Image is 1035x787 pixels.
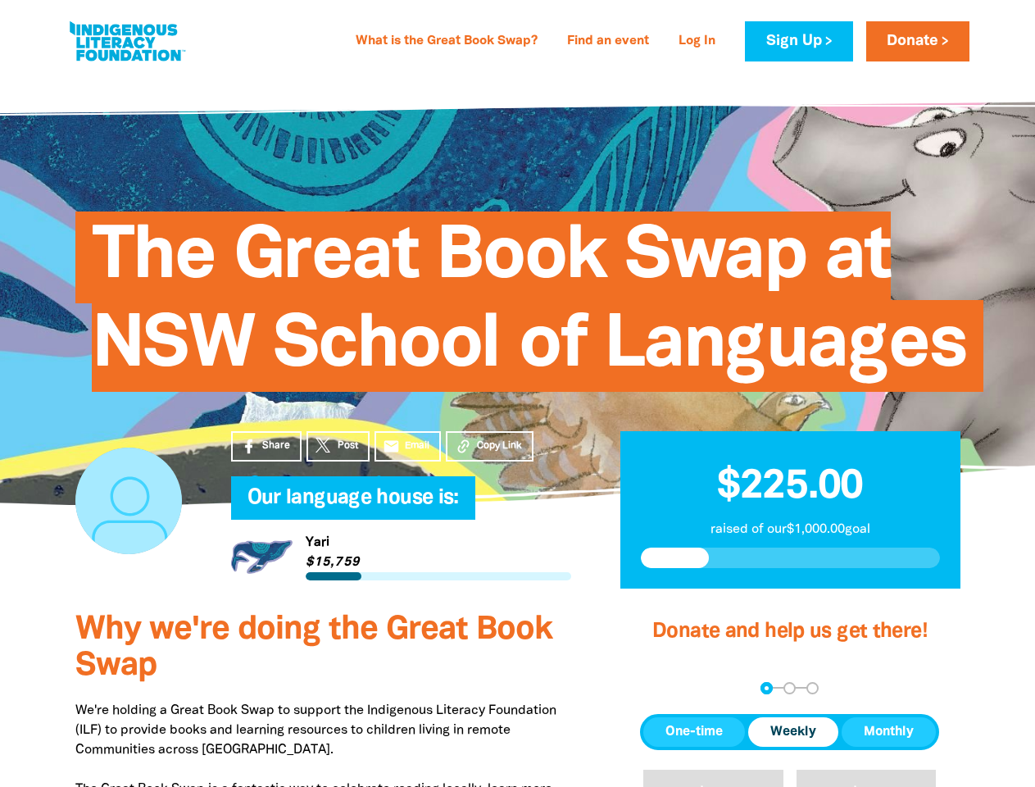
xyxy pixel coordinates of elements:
[842,717,936,747] button: Monthly
[669,29,725,55] a: Log In
[745,21,852,61] a: Sign Up
[770,722,816,742] span: Weekly
[717,468,863,506] span: $225.00
[383,438,400,455] i: email
[231,503,571,513] h6: My Team
[665,722,723,742] span: One-time
[783,682,796,694] button: Navigate to step 2 of 3 to enter your details
[806,682,819,694] button: Navigate to step 3 of 3 to enter your payment details
[748,717,838,747] button: Weekly
[346,29,547,55] a: What is the Great Book Swap?
[375,431,442,462] a: emailEmail
[247,489,459,520] span: Our language house is:
[643,717,745,747] button: One-time
[864,722,914,742] span: Monthly
[75,615,552,681] span: Why we're doing the Great Book Swap
[306,431,370,462] a: Post
[262,439,290,453] span: Share
[338,439,358,453] span: Post
[405,439,429,453] span: Email
[231,431,302,462] a: Share
[641,520,940,539] p: raised of our $1,000.00 goal
[866,21,969,61] a: Donate
[640,714,939,750] div: Donation frequency
[477,439,522,453] span: Copy Link
[92,224,967,392] span: The Great Book Swap at NSW School of Languages
[557,29,659,55] a: Find an event
[446,431,533,462] button: Copy Link
[652,622,928,641] span: Donate and help us get there!
[760,682,773,694] button: Navigate to step 1 of 3 to enter your donation amount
